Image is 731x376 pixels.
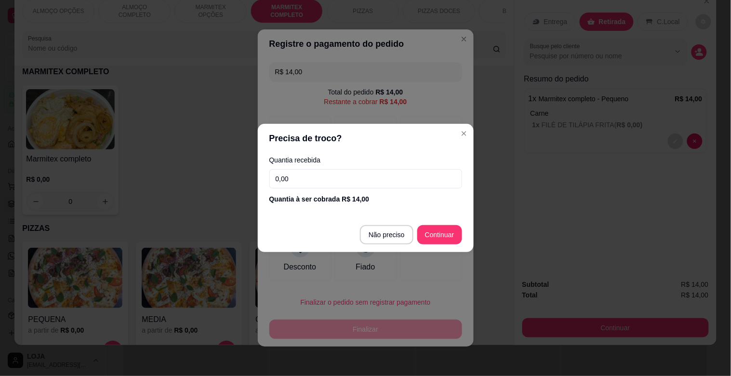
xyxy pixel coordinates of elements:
[269,194,462,204] div: Quantia à ser cobrada R$ 14,00
[269,157,462,163] label: Quantia recebida
[417,225,462,244] button: Continuar
[456,126,472,141] button: Close
[360,225,413,244] button: Não preciso
[258,124,474,153] header: Precisa de troco?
